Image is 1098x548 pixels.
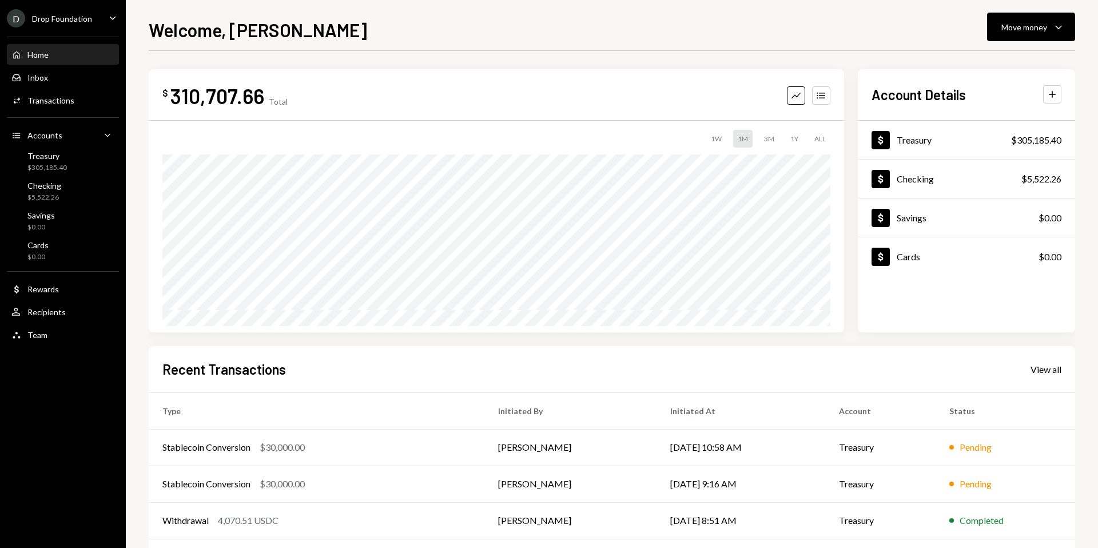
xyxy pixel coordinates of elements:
[7,177,119,205] a: Checking$5,522.26
[1031,363,1061,375] a: View all
[27,223,55,232] div: $0.00
[810,130,830,148] div: ALL
[27,193,61,202] div: $5,522.26
[27,73,48,82] div: Inbox
[7,207,119,235] a: Savings$0.00
[484,502,656,539] td: [PERSON_NAME]
[759,130,779,148] div: 3M
[1021,172,1061,186] div: $5,522.26
[7,9,25,27] div: D
[484,429,656,466] td: [PERSON_NAME]
[657,502,825,539] td: [DATE] 8:51 AM
[162,477,250,491] div: Stablecoin Conversion
[170,83,264,109] div: 310,707.66
[27,130,62,140] div: Accounts
[27,284,59,294] div: Rewards
[1039,250,1061,264] div: $0.00
[657,392,825,429] th: Initiated At
[149,392,484,429] th: Type
[1011,133,1061,147] div: $305,185.40
[7,90,119,110] a: Transactions
[218,514,279,527] div: 4,070.51 USDC
[7,324,119,345] a: Team
[858,160,1075,198] a: Checking$5,522.26
[733,130,753,148] div: 1M
[7,148,119,175] a: Treasury$305,185.40
[858,198,1075,237] a: Savings$0.00
[162,440,250,454] div: Stablecoin Conversion
[706,130,726,148] div: 1W
[7,125,119,145] a: Accounts
[825,392,936,429] th: Account
[872,85,966,104] h2: Account Details
[7,301,119,322] a: Recipients
[1031,364,1061,375] div: View all
[7,67,119,88] a: Inbox
[162,514,209,527] div: Withdrawal
[858,237,1075,276] a: Cards$0.00
[269,97,288,106] div: Total
[32,14,92,23] div: Drop Foundation
[897,251,920,262] div: Cards
[149,18,367,41] h1: Welcome, [PERSON_NAME]
[897,212,926,223] div: Savings
[897,173,934,184] div: Checking
[27,163,67,173] div: $305,185.40
[27,240,49,250] div: Cards
[825,429,936,466] td: Treasury
[825,466,936,502] td: Treasury
[960,477,992,491] div: Pending
[27,330,47,340] div: Team
[1001,21,1047,33] div: Move money
[1039,211,1061,225] div: $0.00
[786,130,803,148] div: 1Y
[27,96,74,105] div: Transactions
[27,181,61,190] div: Checking
[960,440,992,454] div: Pending
[960,514,1004,527] div: Completed
[27,211,55,220] div: Savings
[162,360,286,379] h2: Recent Transactions
[7,237,119,264] a: Cards$0.00
[858,121,1075,159] a: Treasury$305,185.40
[657,429,825,466] td: [DATE] 10:58 AM
[657,466,825,502] td: [DATE] 9:16 AM
[27,151,67,161] div: Treasury
[936,392,1075,429] th: Status
[27,252,49,262] div: $0.00
[27,307,66,317] div: Recipients
[162,88,168,99] div: $
[484,392,656,429] th: Initiated By
[825,502,936,539] td: Treasury
[7,44,119,65] a: Home
[260,440,305,454] div: $30,000.00
[7,279,119,299] a: Rewards
[987,13,1075,41] button: Move money
[897,134,932,145] div: Treasury
[260,477,305,491] div: $30,000.00
[27,50,49,59] div: Home
[484,466,656,502] td: [PERSON_NAME]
